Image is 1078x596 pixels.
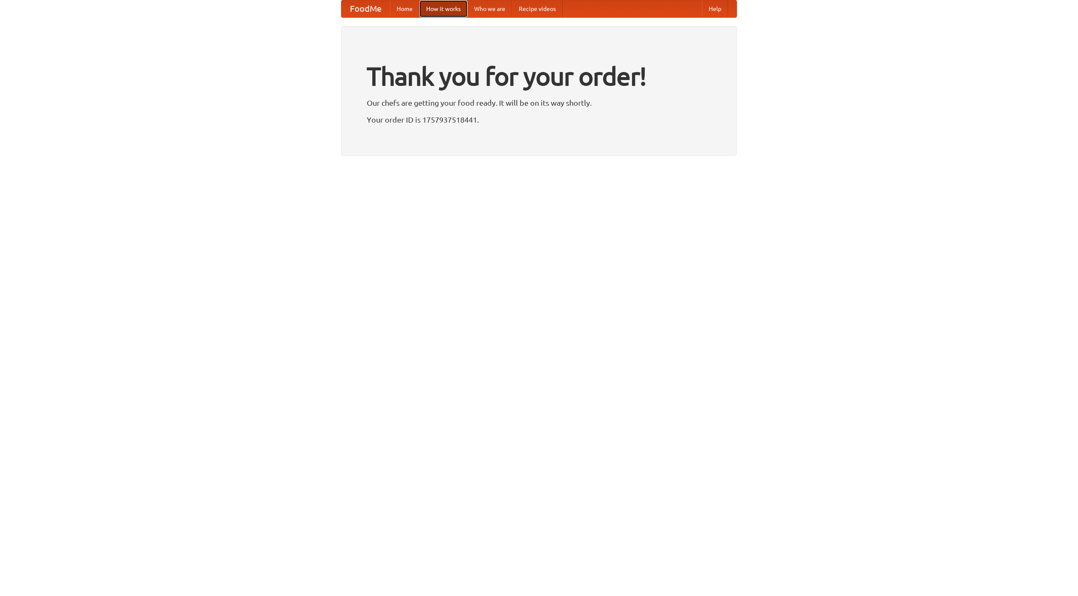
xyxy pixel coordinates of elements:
[512,0,563,17] a: Recipe videos
[367,96,711,109] p: Our chefs are getting your food ready. It will be on its way shortly.
[367,113,711,126] p: Your order ID is 1757937518441.
[367,56,711,96] h1: Thank you for your order!
[390,0,419,17] a: Home
[419,0,467,17] a: How it works
[702,0,728,17] a: Help
[342,0,390,17] a: FoodMe
[467,0,512,17] a: Who we are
